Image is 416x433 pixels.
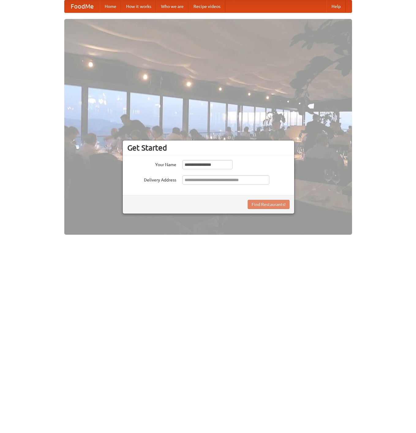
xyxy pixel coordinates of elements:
[121,0,156,13] a: How it works
[127,175,176,183] label: Delivery Address
[127,143,290,152] h3: Get Started
[65,0,100,13] a: FoodMe
[189,0,225,13] a: Recipe videos
[156,0,189,13] a: Who we are
[127,160,176,168] label: Your Name
[248,200,290,209] button: Find Restaurants!
[100,0,121,13] a: Home
[327,0,346,13] a: Help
